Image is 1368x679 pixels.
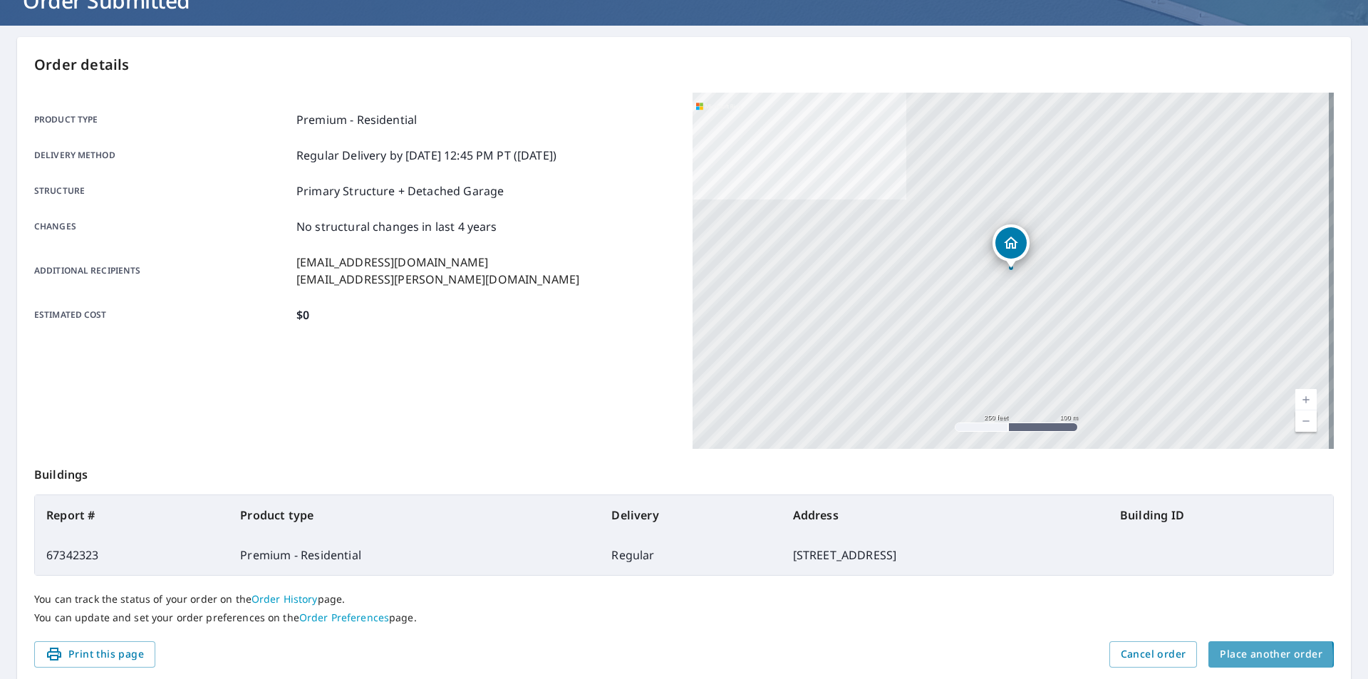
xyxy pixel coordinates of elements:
[1109,641,1198,668] button: Cancel order
[46,646,144,663] span: Print this page
[1295,389,1317,410] a: Current Level 17, Zoom In
[299,611,389,624] a: Order Preferences
[35,535,229,575] td: 67342323
[34,593,1334,606] p: You can track the status of your order on the page.
[34,254,291,288] p: Additional recipients
[34,147,291,164] p: Delivery method
[34,449,1334,494] p: Buildings
[34,111,291,128] p: Product type
[1208,641,1334,668] button: Place another order
[252,592,318,606] a: Order History
[296,218,497,235] p: No structural changes in last 4 years
[1220,646,1322,663] span: Place another order
[296,147,556,164] p: Regular Delivery by [DATE] 12:45 PM PT ([DATE])
[782,535,1109,575] td: [STREET_ADDRESS]
[34,641,155,668] button: Print this page
[1109,495,1333,535] th: Building ID
[296,254,579,271] p: [EMAIL_ADDRESS][DOMAIN_NAME]
[296,306,309,323] p: $0
[296,271,579,288] p: [EMAIL_ADDRESS][PERSON_NAME][DOMAIN_NAME]
[35,495,229,535] th: Report #
[34,218,291,235] p: Changes
[34,182,291,199] p: Structure
[34,306,291,323] p: Estimated cost
[34,54,1334,76] p: Order details
[296,111,417,128] p: Premium - Residential
[296,182,504,199] p: Primary Structure + Detached Garage
[34,611,1334,624] p: You can update and set your order preferences on the page.
[1121,646,1186,663] span: Cancel order
[993,224,1030,269] div: Dropped pin, building 1, Residential property, 7822 Mountain Frst San Antonio, TX 78239
[229,535,600,575] td: Premium - Residential
[600,495,781,535] th: Delivery
[229,495,600,535] th: Product type
[1295,410,1317,432] a: Current Level 17, Zoom Out
[600,535,781,575] td: Regular
[782,495,1109,535] th: Address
